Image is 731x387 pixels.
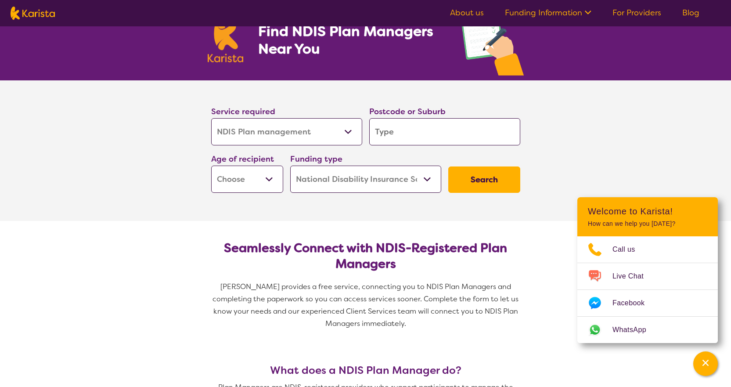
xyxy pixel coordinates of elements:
[11,7,55,20] img: Karista logo
[612,323,657,336] span: WhatsApp
[208,15,244,62] img: Karista logo
[577,317,718,343] a: Web link opens in a new tab.
[450,7,484,18] a: About us
[612,297,655,310] span: Facebook
[448,166,520,193] button: Search
[577,236,718,343] ul: Choose channel
[369,106,446,117] label: Postcode or Suburb
[588,206,707,217] h2: Welcome to Karista!
[211,154,274,164] label: Age of recipient
[290,154,342,164] label: Funding type
[460,4,524,80] img: plan-management
[258,22,442,58] h1: Find NDIS Plan Managers Near You
[211,106,275,117] label: Service required
[577,197,718,343] div: Channel Menu
[505,7,591,18] a: Funding Information
[693,351,718,376] button: Channel Menu
[369,118,520,145] input: Type
[208,364,524,376] h3: What does a NDIS Plan Manager do?
[612,7,661,18] a: For Providers
[612,270,654,283] span: Live Chat
[218,240,513,272] h2: Seamlessly Connect with NDIS-Registered Plan Managers
[682,7,699,18] a: Blog
[588,220,707,228] p: How can we help you [DATE]?
[212,282,520,328] span: [PERSON_NAME] provides a free service, connecting you to NDIS Plan Managers and completing the pa...
[612,243,646,256] span: Call us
